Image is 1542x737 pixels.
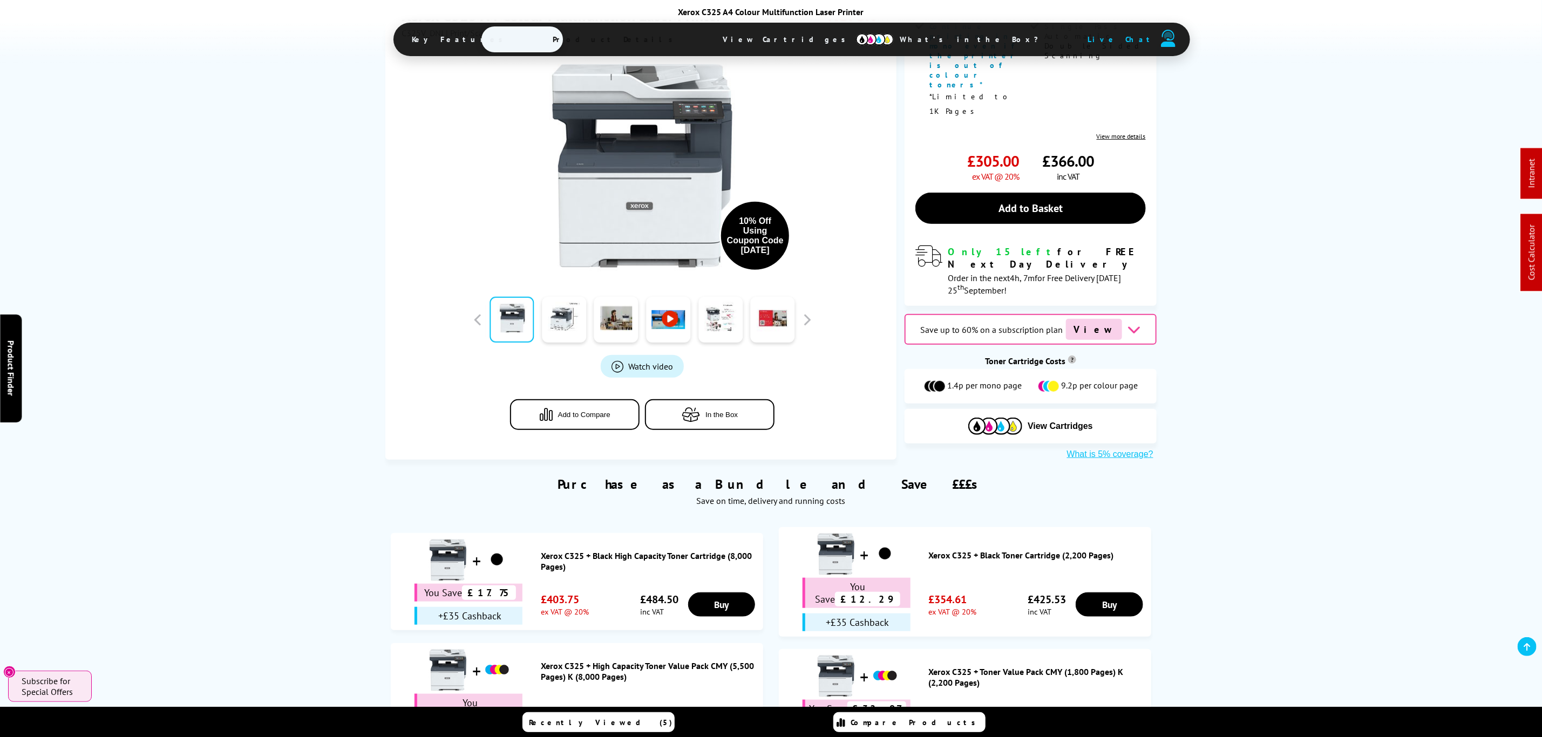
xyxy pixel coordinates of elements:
div: Xerox C325 A4 Colour Multifunction Laser Printer [393,6,1149,17]
p: *Limited to 1K Pages [929,90,1028,119]
span: View Cartridges [707,25,872,53]
span: Product Details [537,26,695,52]
span: £305.00 [967,151,1019,171]
button: Close [3,666,16,678]
img: Cartridges [968,418,1022,434]
img: Xerox C325 [536,60,748,271]
span: View Cartridges [1028,421,1093,431]
span: Order in the next for Free Delivery [DATE] 25 September! [948,272,1121,296]
span: £366.00 [1042,151,1094,171]
img: Xerox C325 + Black Toner Cartridge (2,200 Pages) [814,533,858,576]
span: £17.75 [462,585,516,600]
button: In the Box [645,399,775,430]
span: Key Features [396,26,525,52]
div: +£35 Cashback [415,607,522,625]
span: Live Chat [1088,35,1155,44]
span: inc VAT [1028,606,1066,617]
img: Xerox C325 + Black Toner Cartridge (2,200 Pages) [872,541,899,568]
span: Product Finder [5,341,16,397]
img: user-headset-duotone.svg [1161,30,1176,47]
div: 10% Off Using Coupon Code [DATE] [726,216,784,255]
div: You Save [803,578,911,608]
img: Xerox C325 + High Capacity Toner Value Pack CMY (5,500 Pages) K (8,000 Pages) [426,649,470,692]
div: modal_delivery [915,245,1145,295]
div: Purchase as a Bundle and Save £££s [385,460,1157,511]
span: 9.2p per colour page [1061,380,1138,393]
div: You Save [415,584,522,602]
span: inc VAT [1057,171,1079,182]
span: Recently Viewed (5) [529,718,673,727]
span: Compare Products [851,718,982,727]
span: Watch video [628,361,673,372]
span: 4h, 7m [1010,272,1035,283]
span: Add to Compare [558,411,610,419]
span: In the Box [705,411,738,419]
span: ex VAT @ 20% [541,606,589,617]
a: Xerox C325 + Black Toner Cartridge (2,200 Pages) [929,550,1146,561]
img: cmyk-icon.svg [856,33,894,45]
img: Xerox C325 + Black High Capacity Toner Cartridge (8,000 Pages) [426,538,470,582]
span: Save up to 60% on a subscription plan [921,324,1063,335]
span: £403.75 [541,592,589,606]
img: Xerox C325 + Toner Value Pack CMY (1,800 Pages) K (2,200 Pages) [872,663,899,690]
a: Xerox C325 + Black High Capacity Toner Cartridge (8,000 Pages) [541,550,758,572]
span: Subscribe for Special Offers [22,675,81,697]
a: Recently Viewed (5) [522,712,675,732]
button: What is 5% coverage? [1064,449,1157,460]
a: Buy [688,592,755,617]
sup: Cost per page [1068,356,1076,364]
a: Cost Calculator [1526,225,1537,281]
img: Xerox C325 + Black High Capacity Toner Cartridge (8,000 Pages) [484,547,511,574]
button: Add to Compare [510,399,640,430]
a: Product_All_Videos [601,355,684,378]
span: £484.50 [640,592,678,606]
span: View [1066,319,1122,340]
div: for FREE Next Day Delivery [948,245,1145,270]
sup: th [957,283,964,292]
button: View Cartridges [913,417,1148,435]
a: Buy [1076,592,1143,617]
span: 1.4p per mono page [947,380,1022,393]
div: +£35 Cashback [803,613,911,631]
div: Toner Cartridge Costs [905,356,1156,366]
img: Xerox C325 + Toner Value Pack CMY (1,800 Pages) K (2,200 Pages) [814,654,858,698]
span: £425.53 [1028,592,1066,606]
a: View more details [1097,132,1146,140]
span: ex VAT @ 20% [972,171,1019,182]
span: £354.61 [929,592,977,606]
div: Save on time, delivery and running costs [399,495,1143,506]
a: Intranet [1526,159,1537,188]
div: You Save [803,700,911,718]
img: Xerox C325 + High Capacity Toner Value Pack CMY (5,500 Pages) K (8,000 Pages) [484,657,511,684]
a: Compare Products [833,712,986,732]
a: Add to Basket [915,193,1145,224]
span: £12.29 [835,592,900,606]
span: inc VAT [640,606,678,617]
a: Xerox C325 + High Capacity Toner Value Pack CMY (5,500 Pages) K (8,000 Pages) [541,660,758,682]
span: £32.97 [847,701,906,716]
span: ex VAT @ 20% [929,606,977,617]
a: Xerox C325 + Toner Value Pack CMY (1,800 Pages) K (2,200 Pages) [929,666,1146,688]
div: You Save [415,694,522,724]
span: What’s in the Box? [884,26,1065,52]
span: Only 15 left [948,245,1057,258]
